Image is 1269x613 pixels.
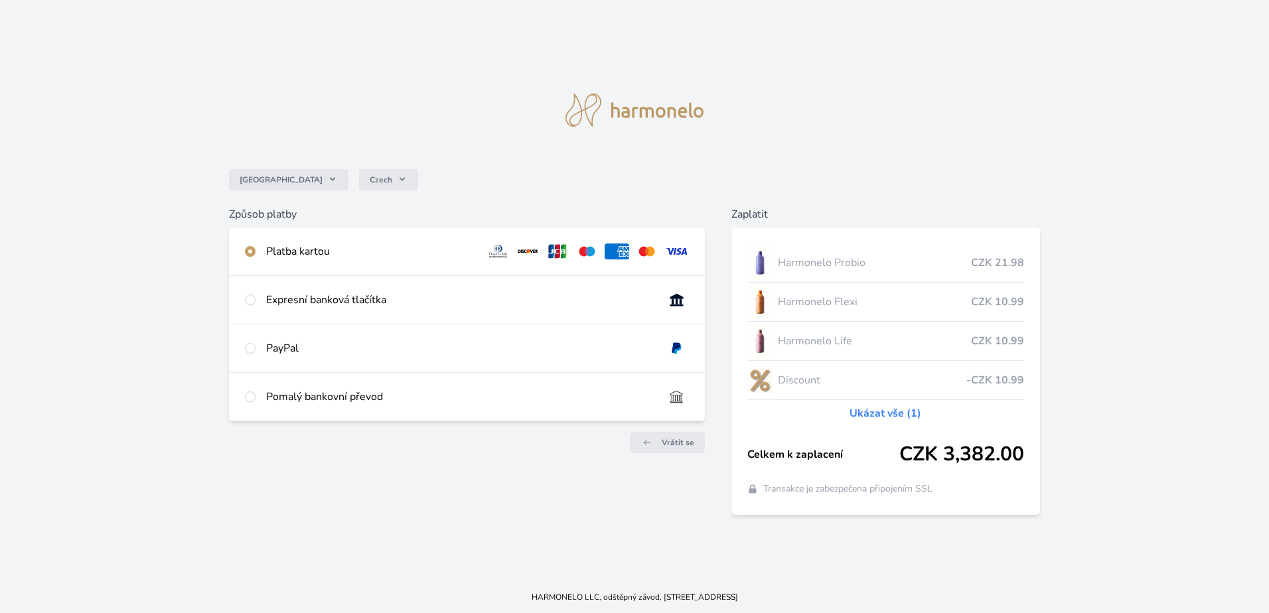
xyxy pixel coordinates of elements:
[634,243,659,259] img: mc.svg
[630,432,705,453] a: Vrátit se
[229,206,705,222] h6: Způsob platby
[778,255,971,271] span: Harmonelo Probio
[266,243,475,259] div: Platba kartou
[763,482,933,496] span: Transakce je zabezpečena připojením SSL
[266,340,654,356] div: PayPal
[662,437,694,448] span: Vrátit se
[664,340,689,356] img: paypal.svg
[747,446,899,462] span: Celkem k zaplacení
[516,243,540,259] img: discover.svg
[575,243,599,259] img: maestro.svg
[370,174,392,185] span: Czech
[664,292,689,308] img: onlineBanking_CZ.svg
[747,246,773,279] img: CLEAN_PROBIO_se_stinem_x-lo.jpg
[605,243,629,259] img: amex.svg
[971,255,1024,271] span: CZK 21.98
[359,169,418,190] button: Czech
[747,285,773,318] img: CLEAN_FLEXI_se_stinem_x-hi_(1)-lo.jpg
[966,372,1024,388] span: -CZK 10.99
[546,243,570,259] img: jcb.svg
[266,292,654,308] div: Expresní banková tlačítka
[565,94,704,127] img: logo.svg
[664,389,689,405] img: bankTransfer_IBAN.svg
[266,389,654,405] div: Pomalý bankovní převod
[850,405,921,421] a: Ukázat vše (1)
[486,243,510,259] img: diners.svg
[229,169,348,190] button: [GEOGRAPHIC_DATA]
[747,324,773,358] img: CLEAN_LIFE_se_stinem_x-lo.jpg
[971,333,1024,349] span: CZK 10.99
[778,372,966,388] span: Discount
[778,294,971,310] span: Harmonelo Flexi
[747,364,773,397] img: discount-lo.png
[664,243,689,259] img: visa.svg
[899,443,1024,466] span: CZK 3,382.00
[778,333,971,349] span: Harmonelo Life
[731,206,1040,222] h6: Zaplatit
[971,294,1024,310] span: CZK 10.99
[240,174,323,185] span: [GEOGRAPHIC_DATA]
